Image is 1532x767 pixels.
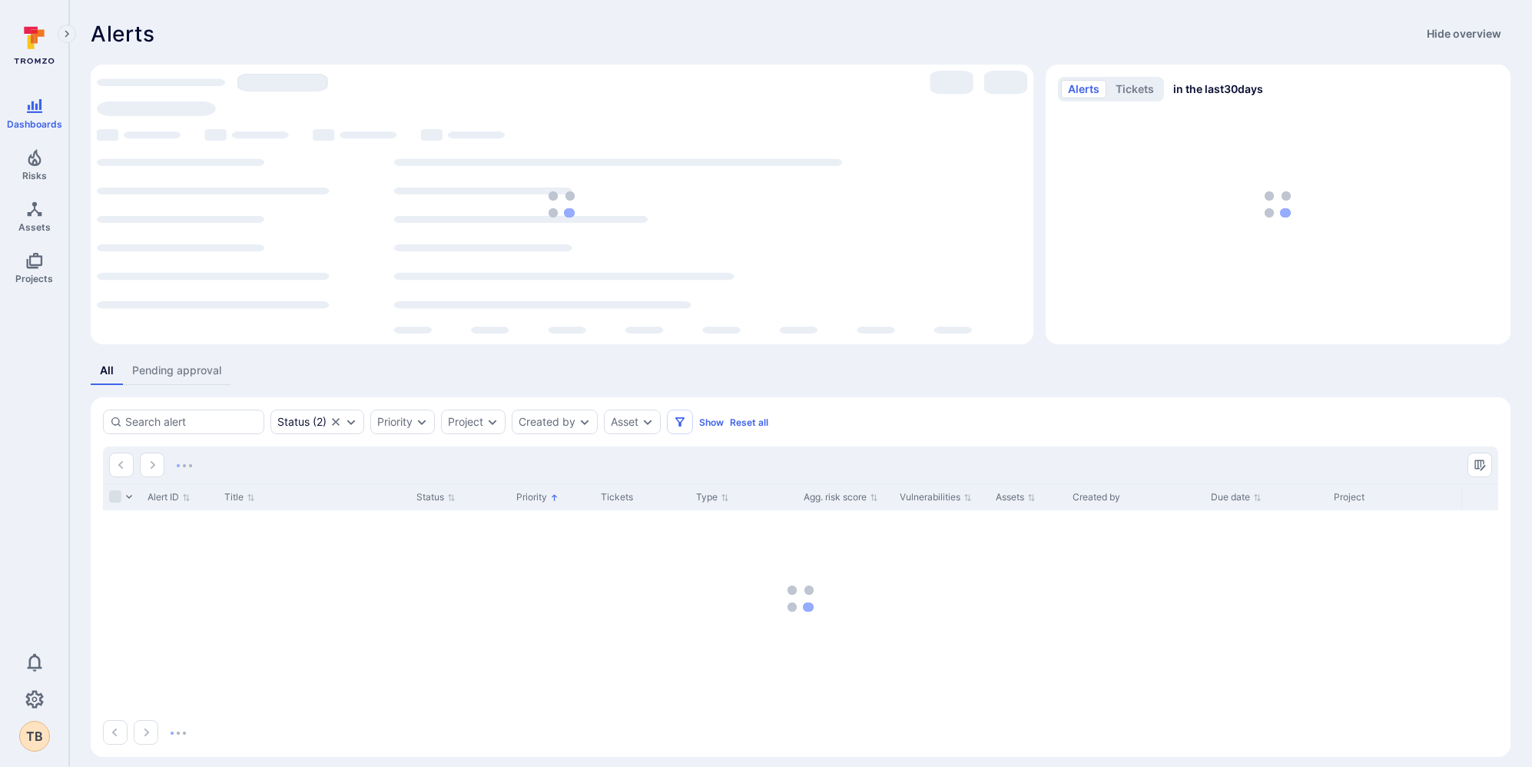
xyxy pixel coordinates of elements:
[18,221,51,233] span: Assets
[277,416,327,428] button: Status(2)
[224,491,255,503] button: Sort by Title
[642,416,654,428] button: Expand dropdown
[277,416,310,428] div: Status
[996,491,1036,503] button: Sort by Assets
[804,491,878,503] button: Sort by Agg. risk score
[330,416,342,428] button: Clear selection
[900,491,972,503] button: Sort by Vulnerabilities
[91,357,1510,385] div: alerts tabs
[1334,490,1514,504] div: Project
[177,464,192,467] img: Loading...
[123,357,230,385] a: Pending approval
[667,410,693,434] button: Filters
[22,170,47,181] span: Risks
[549,191,575,217] img: Loading...
[91,65,1033,344] div: Most alerts
[277,416,327,428] div: ( 2 )
[416,416,428,428] button: Expand dropdown
[134,720,158,745] button: Go to the next page
[148,491,191,503] button: Sort by Alert ID
[448,416,483,428] button: Project
[15,273,53,284] span: Projects
[97,71,1027,338] div: loading spinner
[91,357,123,385] a: All
[516,491,559,503] button: Sort by Priority
[1061,80,1106,98] button: alerts
[171,732,186,735] img: Loading...
[611,416,638,428] button: Asset
[486,416,499,428] button: Expand dropdown
[125,414,257,430] input: Search alert
[696,491,729,503] button: Sort by Type
[416,491,456,503] button: Sort by Status
[91,22,155,46] h1: Alerts
[730,417,768,428] button: Reset all
[1046,65,1510,344] div: Alerts/Tickets trend
[103,720,128,745] button: Go to the previous page
[58,25,76,43] button: Expand navigation menu
[109,453,134,477] button: Go to the previous page
[19,721,50,752] button: TB
[1073,490,1199,504] div: Created by
[7,118,62,130] span: Dashboards
[519,416,575,428] button: Created by
[1467,453,1492,477] button: Manage columns
[1173,81,1263,97] span: in the last 30 days
[377,416,413,428] button: Priority
[579,416,591,428] button: Expand dropdown
[1211,491,1262,503] button: Sort by Due date
[601,490,684,504] div: Tickets
[699,417,724,428] button: Show
[140,453,164,477] button: Go to the next page
[19,721,50,752] div: Taras Borodii
[270,410,364,434] div: open, in process
[61,28,72,41] i: Expand navigation menu
[345,416,357,428] button: Expand dropdown
[550,490,559,506] p: Sorted by: Higher priority first
[109,490,121,503] span: Select all rows
[1418,22,1510,46] button: Hide overview
[1109,80,1161,98] button: tickets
